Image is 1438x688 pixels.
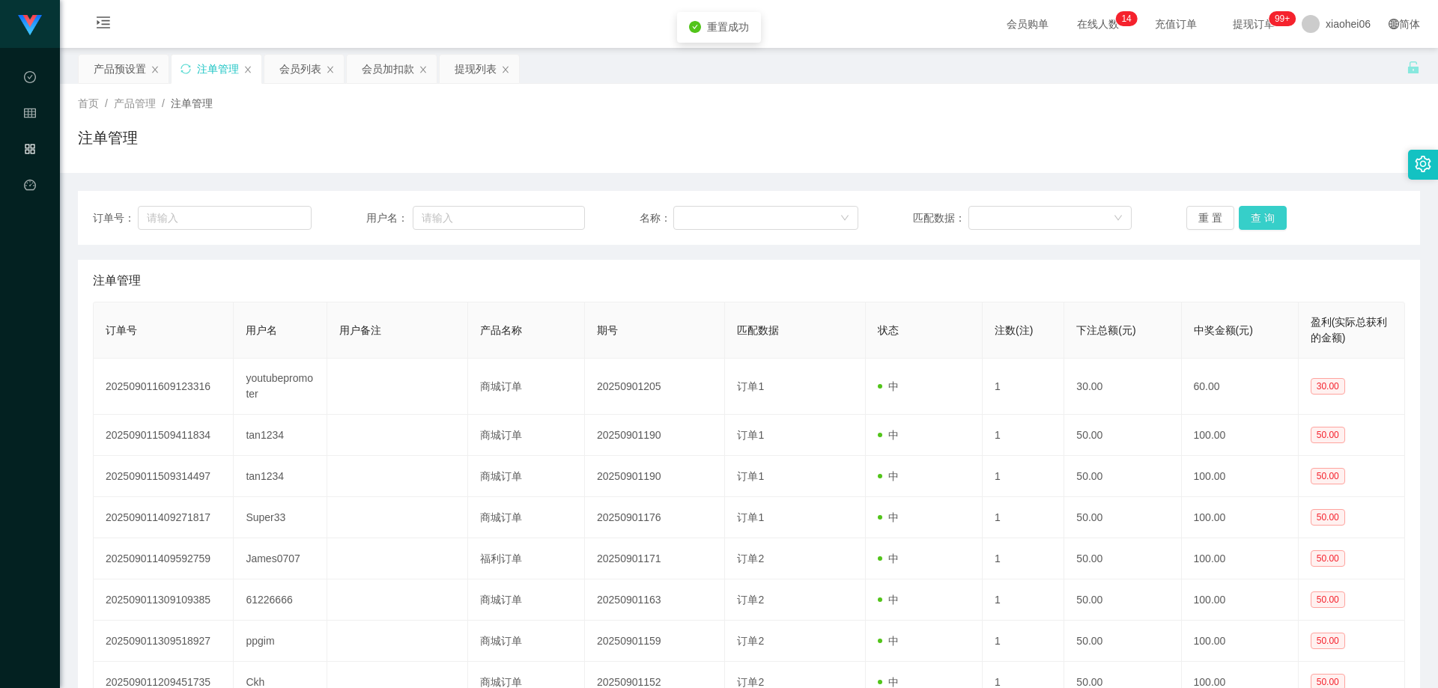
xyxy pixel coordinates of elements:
[234,456,327,497] td: tan1234
[1064,456,1181,497] td: 50.00
[480,324,522,336] span: 产品名称
[840,213,849,224] i: 图标: down
[468,579,585,621] td: 商城订单
[1194,324,1253,336] span: 中奖金额(元)
[24,171,36,322] a: 图标: dashboard平台首页
[197,55,239,83] div: 注单管理
[18,15,42,36] img: logo.9652507e.png
[1311,427,1345,443] span: 50.00
[983,579,1064,621] td: 1
[737,470,764,482] span: 订单1
[94,621,234,662] td: 202509011309518927
[585,456,725,497] td: 20250901190
[983,497,1064,538] td: 1
[1415,156,1431,172] i: 图标: setting
[640,210,673,226] span: 名称：
[878,511,899,523] span: 中
[737,676,764,688] span: 订单2
[1121,11,1126,26] p: 1
[983,456,1064,497] td: 1
[1269,11,1296,26] sup: 1049
[1186,206,1234,230] button: 重 置
[597,324,618,336] span: 期号
[94,538,234,579] td: 202509011409592759
[1311,591,1345,608] span: 50.00
[995,324,1033,336] span: 注数(注)
[737,635,764,647] span: 订单2
[983,359,1064,415] td: 1
[234,621,327,662] td: ppgim
[689,21,701,33] i: icon: check-circle
[1311,633,1345,649] span: 50.00
[246,324,277,336] span: 用户名
[279,55,321,83] div: 会员列表
[737,429,764,441] span: 订单1
[737,324,779,336] span: 匹配数据
[362,55,414,83] div: 会员加扣款
[151,65,160,74] i: 图标: close
[1064,415,1181,456] td: 50.00
[1311,316,1388,344] span: 盈利(实际总获利的金额)
[1182,538,1299,579] td: 100.00
[878,676,899,688] span: 中
[585,538,725,579] td: 20250901171
[1070,19,1126,29] span: 在线人数
[468,497,585,538] td: 商城订单
[878,594,899,606] span: 中
[468,621,585,662] td: 商城订单
[585,415,725,456] td: 20250901190
[983,538,1064,579] td: 1
[468,456,585,497] td: 商城订单
[983,415,1064,456] td: 1
[1064,621,1181,662] td: 50.00
[878,324,899,336] span: 状态
[1311,378,1345,395] span: 30.00
[913,210,968,226] span: 匹配数据：
[413,206,585,230] input: 请输入
[94,497,234,538] td: 202509011409271817
[737,552,764,564] span: 订单2
[162,97,165,109] span: /
[419,65,428,74] i: 图标: close
[94,55,146,83] div: 产品预设置
[94,415,234,456] td: 202509011509411834
[878,552,899,564] span: 中
[1076,324,1135,336] span: 下注总额(元)
[1311,509,1345,526] span: 50.00
[455,55,497,83] div: 提现列表
[1064,579,1181,621] td: 50.00
[468,359,585,415] td: 商城订单
[468,415,585,456] td: 商城订单
[1389,19,1399,29] i: 图标: global
[878,429,899,441] span: 中
[24,108,36,241] span: 会员管理
[24,144,36,277] span: 产品管理
[24,100,36,130] i: 图标: table
[24,136,36,166] i: 图标: appstore-o
[1147,19,1204,29] span: 充值订单
[78,1,129,49] i: 图标: menu-unfold
[94,579,234,621] td: 202509011309109385
[1225,19,1282,29] span: 提现订单
[93,272,141,290] span: 注单管理
[878,470,899,482] span: 中
[878,635,899,647] span: 中
[1064,359,1181,415] td: 30.00
[585,621,725,662] td: 20250901159
[93,210,138,226] span: 订单号：
[234,579,327,621] td: 61226666
[1115,11,1137,26] sup: 14
[1311,550,1345,567] span: 50.00
[366,210,413,226] span: 用户名：
[94,456,234,497] td: 202509011509314497
[737,511,764,523] span: 订单1
[585,579,725,621] td: 20250901163
[326,65,335,74] i: 图标: close
[339,324,381,336] span: 用户备注
[1064,538,1181,579] td: 50.00
[180,64,191,74] i: 图标: sync
[1114,213,1123,224] i: 图标: down
[1182,497,1299,538] td: 100.00
[243,65,252,74] i: 图标: close
[1407,61,1420,74] i: 图标: unlock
